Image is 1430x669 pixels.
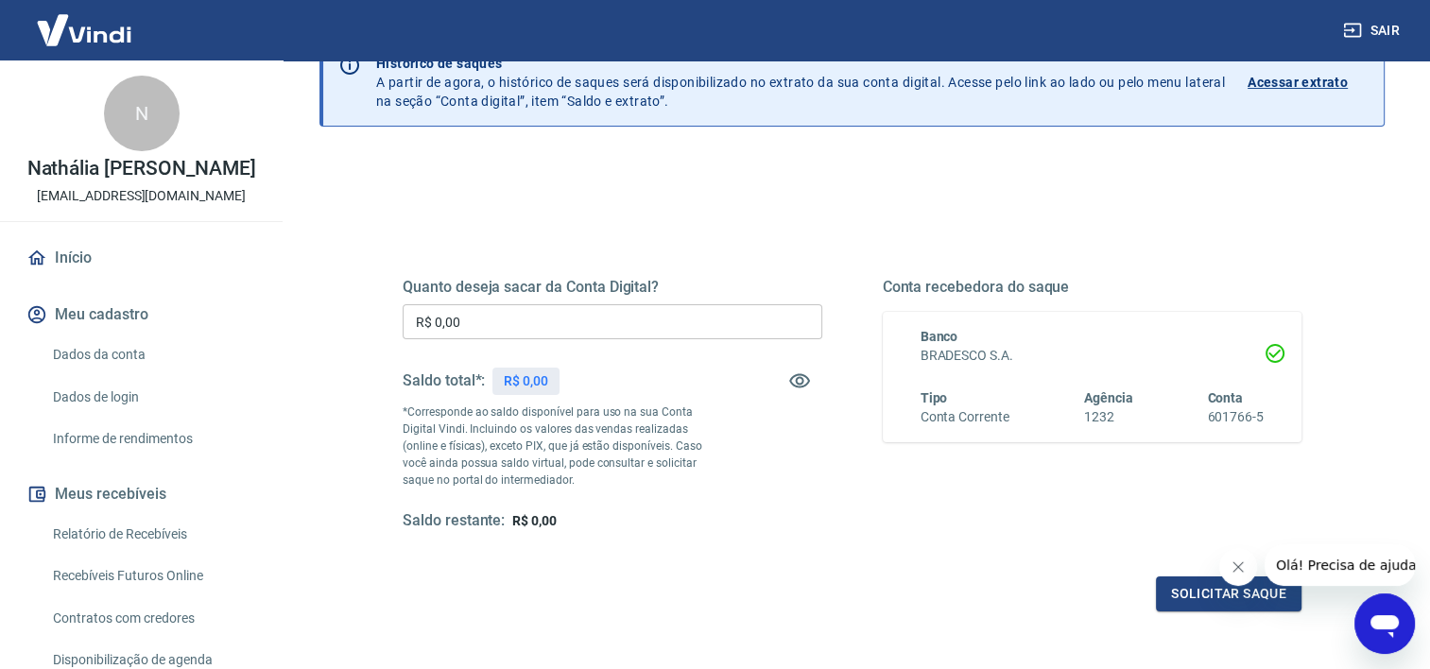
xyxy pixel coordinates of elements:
[403,403,717,489] p: *Corresponde ao saldo disponível para uso na sua Conta Digital Vindi. Incluindo os valores das ve...
[1339,13,1407,48] button: Sair
[1248,73,1348,92] p: Acessar extrato
[1219,548,1257,586] iframe: Fechar mensagem
[403,371,485,390] h5: Saldo total*:
[403,511,505,531] h5: Saldo restante:
[512,513,557,528] span: R$ 0,00
[1084,390,1133,405] span: Agência
[23,237,260,279] a: Início
[27,159,256,179] p: Nathália [PERSON_NAME]
[403,278,822,297] h5: Quanto deseja sacar da Conta Digital?
[376,54,1225,111] p: A partir de agora, o histórico de saques será disponibilizado no extrato da sua conta digital. Ac...
[45,420,260,458] a: Informe de rendimentos
[45,335,260,374] a: Dados da conta
[23,294,260,335] button: Meu cadastro
[104,76,180,151] div: N
[1084,407,1133,427] h6: 1232
[23,1,146,59] img: Vindi
[11,13,159,28] span: Olá! Precisa de ajuda?
[921,390,948,405] span: Tipo
[921,329,958,344] span: Banco
[45,515,260,554] a: Relatório de Recebíveis
[921,407,1009,427] h6: Conta Corrente
[45,599,260,638] a: Contratos com credores
[1248,54,1369,111] a: Acessar extrato
[37,186,246,206] p: [EMAIL_ADDRESS][DOMAIN_NAME]
[45,378,260,417] a: Dados de login
[1354,593,1415,654] iframe: Botão para abrir a janela de mensagens
[504,371,548,391] p: R$ 0,00
[921,346,1265,366] h6: BRADESCO S.A.
[376,54,1225,73] p: Histórico de saques
[1207,407,1264,427] h6: 601766-5
[23,473,260,515] button: Meus recebíveis
[1156,576,1301,611] button: Solicitar saque
[45,557,260,595] a: Recebíveis Futuros Online
[1265,544,1415,586] iframe: Mensagem da empresa
[883,278,1302,297] h5: Conta recebedora do saque
[1207,390,1243,405] span: Conta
